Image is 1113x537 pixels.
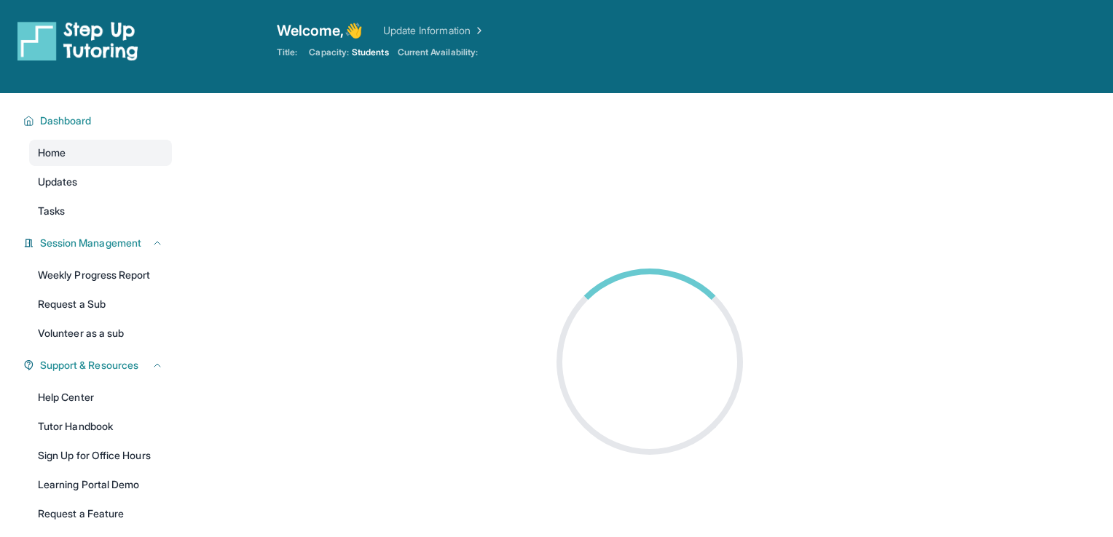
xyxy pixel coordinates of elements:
span: Welcome, 👋 [277,20,363,41]
a: Help Center [29,384,172,410]
span: Updates [38,175,78,189]
a: Updates [29,169,172,195]
span: Current Availability: [398,47,478,58]
img: logo [17,20,138,61]
span: Support & Resources [40,358,138,373]
a: Home [29,140,172,166]
span: Capacity: [309,47,349,58]
span: Students [352,47,389,58]
a: Tutor Handbook [29,413,172,439]
a: Tasks [29,198,172,224]
button: Session Management [34,236,163,250]
button: Dashboard [34,114,163,128]
span: Session Management [40,236,141,250]
img: Chevron Right [471,23,485,38]
a: Learning Portal Demo [29,472,172,498]
span: Home [38,146,66,160]
a: Sign Up for Office Hours [29,442,172,469]
span: Title: [277,47,297,58]
a: Volunteer as a sub [29,320,172,346]
span: Dashboard [40,114,92,128]
span: Tasks [38,204,65,218]
a: Request a Feature [29,501,172,527]
a: Weekly Progress Report [29,262,172,288]
button: Support & Resources [34,358,163,373]
a: Request a Sub [29,291,172,317]
a: Update Information [383,23,485,38]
